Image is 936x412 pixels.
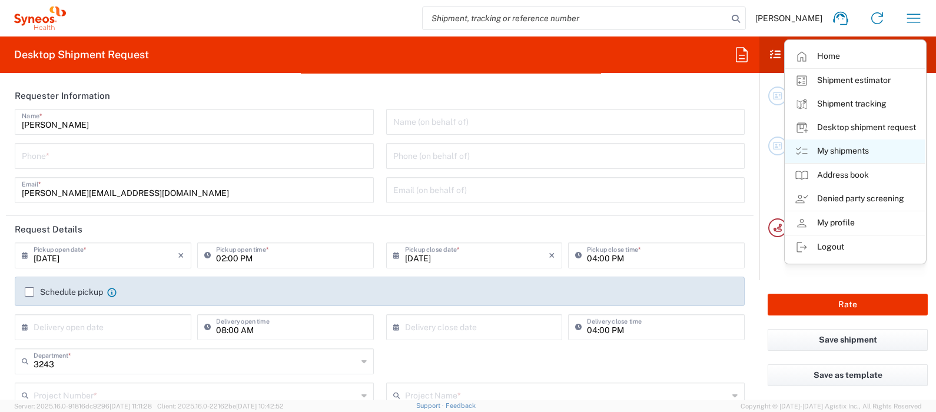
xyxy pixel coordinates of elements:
[785,139,925,163] a: My shipments
[423,7,728,29] input: Shipment, tracking or reference number
[768,294,928,315] button: Rate
[25,287,103,297] label: Schedule pickup
[741,401,922,411] span: Copyright © [DATE]-[DATE] Agistix Inc., All Rights Reserved
[785,116,925,139] a: Desktop shipment request
[768,329,928,351] button: Save shipment
[15,224,82,235] h2: Request Details
[785,187,925,211] a: Denied party screening
[416,402,446,409] a: Support
[446,402,476,409] a: Feedback
[768,364,928,386] button: Save as template
[785,164,925,187] a: Address book
[785,45,925,68] a: Home
[549,246,555,265] i: ×
[785,211,925,235] a: My profile
[15,90,110,102] h2: Requester Information
[14,403,152,410] span: Server: 2025.16.0-91816dc9296
[236,403,284,410] span: [DATE] 10:42:52
[109,403,152,410] span: [DATE] 11:11:28
[157,403,284,410] span: Client: 2025.16.0-22162be
[755,13,822,24] span: [PERSON_NAME]
[770,48,886,62] h2: Shipment Checklist
[785,235,925,259] a: Logout
[785,69,925,92] a: Shipment estimator
[178,246,184,265] i: ×
[785,92,925,116] a: Shipment tracking
[14,48,149,62] h2: Desktop Shipment Request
